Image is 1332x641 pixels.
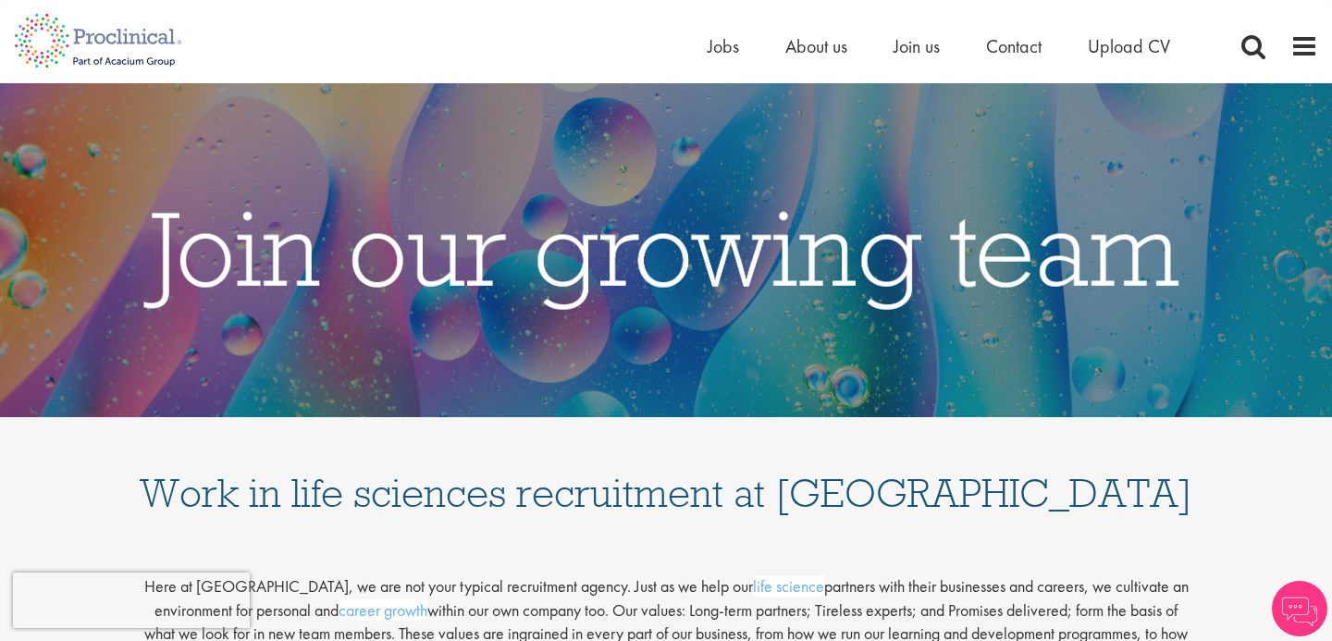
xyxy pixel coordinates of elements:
[785,34,847,58] a: About us
[894,34,940,58] a: Join us
[1088,34,1170,58] a: Upload CV
[139,436,1193,513] h1: Work in life sciences recruitment at [GEOGRAPHIC_DATA]
[708,34,739,58] a: Jobs
[13,573,250,628] iframe: reCAPTCHA
[986,34,1042,58] a: Contact
[753,575,824,597] a: life science
[339,599,427,621] a: career growth
[1272,581,1327,636] img: Chatbot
